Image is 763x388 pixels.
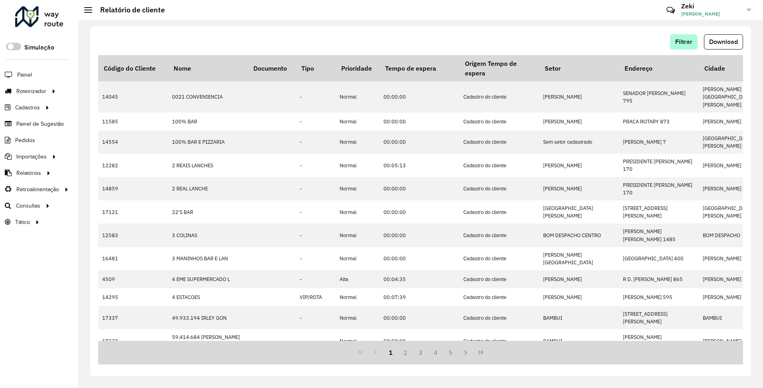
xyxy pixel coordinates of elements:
[428,345,443,360] button: 4
[459,81,539,113] td: Cadastro do cliente
[380,288,459,306] td: 00:07:39
[459,154,539,177] td: Cadastro do cliente
[15,136,35,145] span: Pedidos
[168,81,248,113] td: 0021 CONVENIENCIA
[17,71,32,79] span: Painel
[619,154,699,177] td: PRESIDENTE [PERSON_NAME] 170
[539,288,619,306] td: [PERSON_NAME]
[98,81,168,113] td: 14045
[168,306,248,329] td: 49.933.194 IRLEY GON
[336,288,380,306] td: Normal
[670,34,698,49] button: Filtrar
[248,55,296,81] th: Documento
[619,306,699,329] td: [STREET_ADDRESS][PERSON_NAME]
[619,131,699,154] td: [PERSON_NAME] 7
[380,81,459,113] td: 00:00:00
[98,288,168,306] td: 14295
[619,329,699,352] td: [PERSON_NAME][STREET_ADDRESS]
[168,270,248,288] td: 4 EME SUPERMERCADO L
[459,55,539,81] th: Origem Tempo de espera
[168,288,248,306] td: 4 ESTACOES
[336,270,380,288] td: Alta
[380,270,459,288] td: 00:04:35
[296,131,336,154] td: -
[168,247,248,270] td: 3 MANINHOS BAR E LAN
[296,224,336,247] td: -
[459,200,539,224] td: Cadastro do cliente
[296,270,336,288] td: -
[98,247,168,270] td: 16481
[380,113,459,131] td: 00:00:00
[619,224,699,247] td: [PERSON_NAME] [PERSON_NAME] 1485
[336,177,380,200] td: Normal
[98,177,168,200] td: 14859
[296,81,336,113] td: -
[459,288,539,306] td: Cadastro do cliente
[168,113,248,131] td: 100% BAR
[681,10,741,18] span: [PERSON_NAME]
[168,177,248,200] td: 2 REAL LANCHE
[458,345,473,360] button: Next Page
[443,345,459,360] button: 5
[168,154,248,177] td: 2 REAIS LANCHES
[619,288,699,306] td: [PERSON_NAME] 595
[296,154,336,177] td: -
[16,202,40,210] span: Consultas
[619,113,699,131] td: PRACA ROTARY 873
[619,200,699,224] td: [STREET_ADDRESS][PERSON_NAME]
[380,131,459,154] td: 00:00:00
[398,345,413,360] button: 2
[296,288,336,306] td: VIP/ROTA
[539,177,619,200] td: [PERSON_NAME]
[98,154,168,177] td: 12282
[296,306,336,329] td: -
[336,224,380,247] td: Normal
[336,81,380,113] td: Normal
[16,87,46,95] span: Roteirizador
[539,81,619,113] td: [PERSON_NAME]
[168,200,248,224] td: 22'S BAR
[675,38,692,45] span: Filtrar
[98,113,168,131] td: 11585
[539,270,619,288] td: [PERSON_NAME]
[619,247,699,270] td: [GEOGRAPHIC_DATA] 400
[296,177,336,200] td: -
[459,131,539,154] td: Cadastro do cliente
[98,329,168,352] td: 17332
[473,345,488,360] button: Last Page
[15,218,30,226] span: Tático
[98,224,168,247] td: 12583
[336,55,380,81] th: Prioridade
[168,224,248,247] td: 3 COLINAS
[336,247,380,270] td: Normal
[709,38,738,45] span: Download
[98,306,168,329] td: 17337
[539,247,619,270] td: [PERSON_NAME][GEOGRAPHIC_DATA]
[380,177,459,200] td: 00:00:00
[539,131,619,154] td: Sem setor cadastrado
[662,2,679,19] a: Contato Rápido
[380,200,459,224] td: 00:00:00
[380,306,459,329] td: 00:00:00
[619,55,699,81] th: Endereço
[92,6,165,14] h2: Relatório de cliente
[413,345,428,360] button: 3
[296,247,336,270] td: -
[459,113,539,131] td: Cadastro do cliente
[16,185,59,194] span: Retroalimentação
[459,306,539,329] td: Cadastro do cliente
[336,131,380,154] td: Normal
[168,55,248,81] th: Nome
[24,43,54,52] label: Simulação
[459,270,539,288] td: Cadastro do cliente
[98,270,168,288] td: 4509
[619,177,699,200] td: PRESIDENTE [PERSON_NAME] 170
[459,177,539,200] td: Cadastro do cliente
[98,55,168,81] th: Código do Cliente
[539,306,619,329] td: BAMBUI
[296,329,336,352] td: -
[296,113,336,131] td: -
[539,113,619,131] td: [PERSON_NAME]
[168,329,248,352] td: 59.414.684 [PERSON_NAME] APA
[98,200,168,224] td: 17121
